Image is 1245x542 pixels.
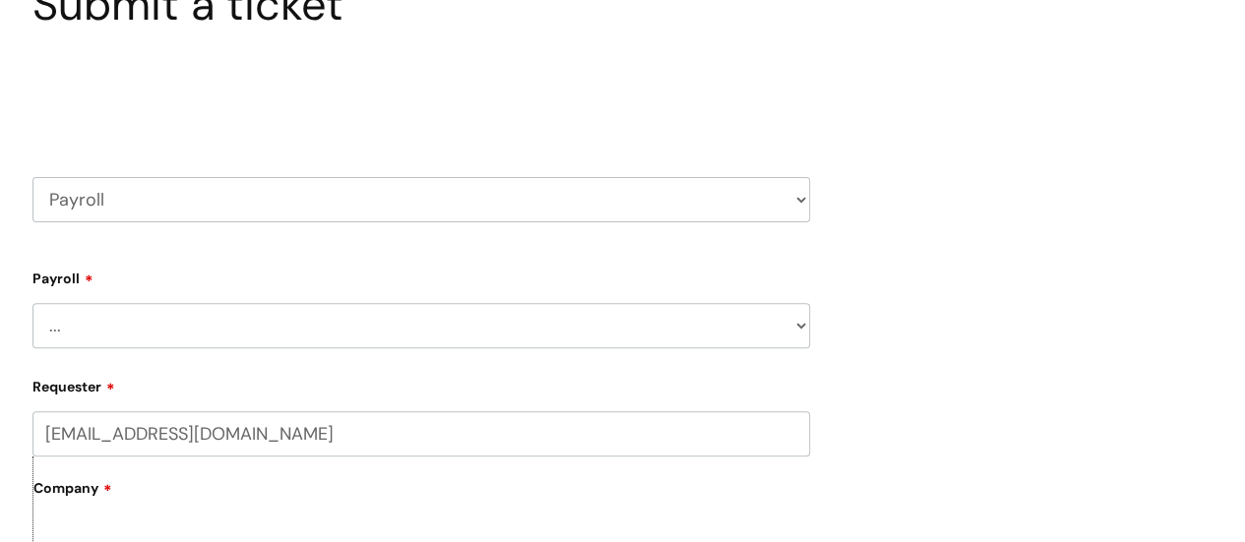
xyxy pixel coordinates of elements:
[32,264,810,287] label: Payroll
[32,411,810,456] input: Email
[32,77,810,113] h2: Select issue type
[33,473,810,517] label: Company
[32,372,810,395] label: Requester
